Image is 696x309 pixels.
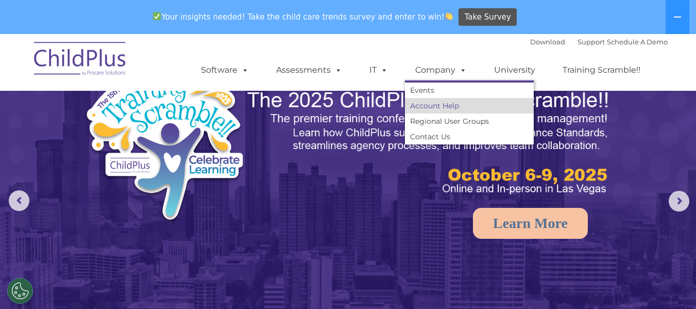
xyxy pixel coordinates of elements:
a: Account Help [405,98,534,113]
a: Assessments [266,60,352,80]
a: Company [405,60,477,80]
a: University [484,60,546,80]
img: ✅ [153,12,161,20]
font: | [530,38,668,46]
a: Schedule A Demo [607,38,668,46]
a: IT [359,60,398,80]
span: Take Survey [465,8,511,26]
img: ChildPlus by Procare Solutions [29,35,132,86]
a: Training Scramble!! [552,60,651,80]
a: Learn More [473,208,588,239]
a: Take Survey [459,8,517,26]
button: Cookies Settings [7,278,33,304]
a: Regional User Groups [405,113,534,129]
a: Events [405,83,534,98]
a: Contact Us [405,129,534,144]
a: Support [578,38,605,46]
a: Download [530,38,565,46]
a: Software [191,60,259,80]
span: Last name [143,68,175,76]
img: 👏 [445,12,453,20]
span: Phone number [143,110,187,118]
span: Your insights needed! Take the child care trends survey and enter to win! [149,7,457,27]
